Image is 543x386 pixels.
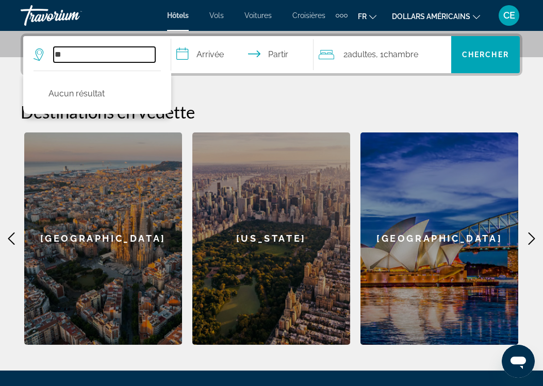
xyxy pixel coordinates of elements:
[496,5,522,26] button: Menu utilisateur
[192,132,350,345] a: New York[US_STATE]
[462,51,509,59] font: Chercher
[167,11,189,20] a: Hôtels
[360,132,518,345] a: Sydney[GEOGRAPHIC_DATA]
[360,132,518,345] div: [GEOGRAPHIC_DATA]
[192,132,350,345] div: [US_STATE]
[358,12,367,21] font: fr
[503,10,515,21] font: CE
[348,49,376,59] font: adultes
[23,71,171,114] div: Destination search results
[392,9,480,24] button: Changer de devise
[21,2,124,29] a: Travorium
[343,49,348,59] font: 2
[292,11,325,20] a: Croisières
[244,11,272,20] a: Voitures
[392,12,470,21] font: dollars américains
[171,36,314,73] button: Sélectionnez la date d'arrivée et de départ
[24,132,182,345] a: Barcelona[GEOGRAPHIC_DATA]
[336,7,348,24] button: Éléments de navigation supplémentaires
[21,102,522,122] h2: Destinations en vedette
[451,36,520,73] button: Recherche
[376,49,384,59] font: , 1
[314,36,451,73] button: Voyageurs : 2 adultes, 0 enfants
[23,36,520,73] div: Widget de recherche
[502,345,535,378] iframe: Bouton de lancement de la fenêtre de messagerie
[54,47,155,62] input: Rechercher une destination hôtelière
[24,132,182,345] div: [GEOGRAPHIC_DATA]
[358,9,376,24] button: Changer de langue
[48,87,105,101] p: Aucun résultat
[209,11,224,20] a: Vols
[384,49,418,59] font: Chambre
